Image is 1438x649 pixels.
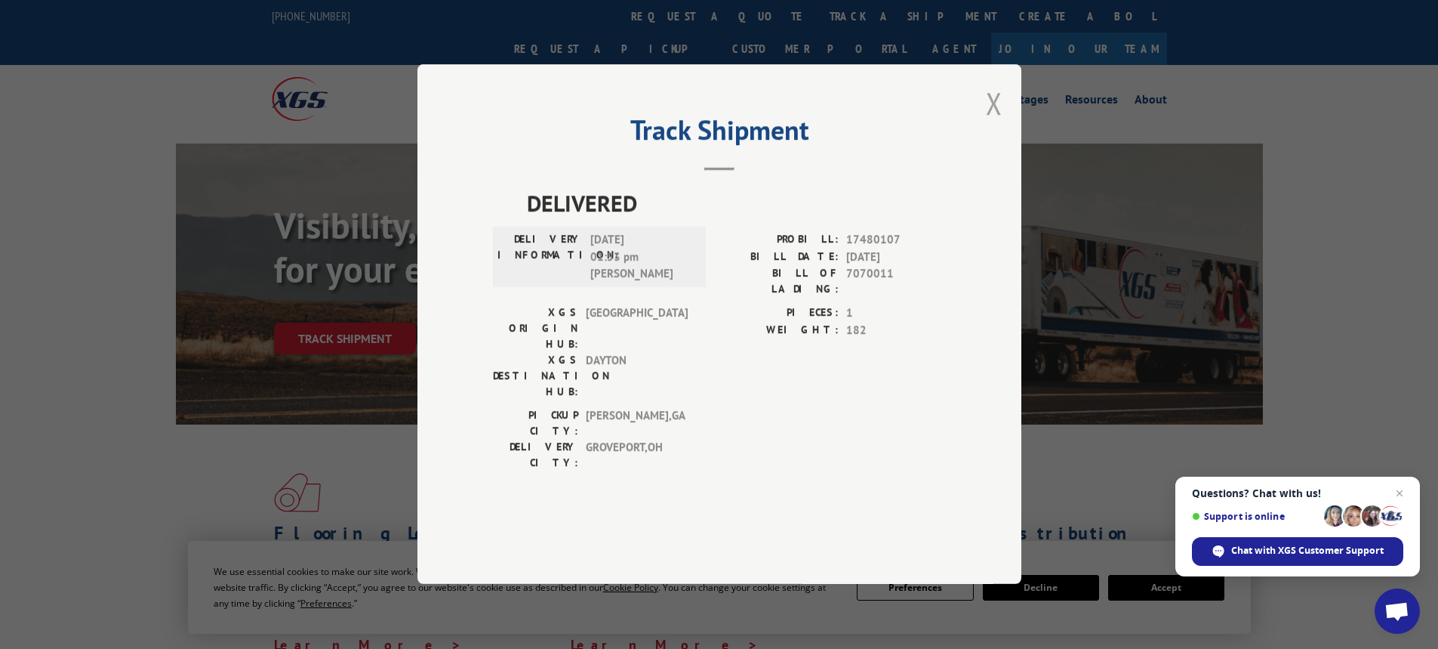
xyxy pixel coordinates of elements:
[1192,537,1403,566] div: Chat with XGS Customer Support
[719,249,839,266] label: BILL DATE:
[846,249,946,266] span: [DATE]
[1231,544,1384,558] span: Chat with XGS Customer Support
[846,305,946,323] span: 1
[1390,484,1409,502] span: Close chat
[493,440,578,471] label: DELIVERY CITY:
[493,119,946,148] h2: Track Shipment
[846,266,946,298] span: 7070011
[493,305,578,353] label: XGS ORIGIN HUB:
[719,305,839,323] label: PIECES:
[719,322,839,339] label: WEIGHT:
[586,353,688,400] span: DAYTON
[497,232,583,283] label: DELIVERY INFORMATION:
[527,187,946,221] span: DELIVERED
[719,266,839,298] label: BILL OF LADING:
[493,408,578,440] label: PICKUP CITY:
[586,408,688,440] span: [PERSON_NAME] , GA
[590,232,692,283] span: [DATE] 01:53 pm [PERSON_NAME]
[846,322,946,339] span: 182
[1375,589,1420,634] div: Open chat
[586,305,688,353] span: [GEOGRAPHIC_DATA]
[846,232,946,249] span: 17480107
[1192,511,1319,522] span: Support is online
[1192,487,1403,499] span: Questions? Chat with us!
[719,232,839,249] label: PROBILL:
[586,440,688,471] span: GROVEPORT , OH
[493,353,578,400] label: XGS DESTINATION HUB:
[986,83,1002,123] button: Close modal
